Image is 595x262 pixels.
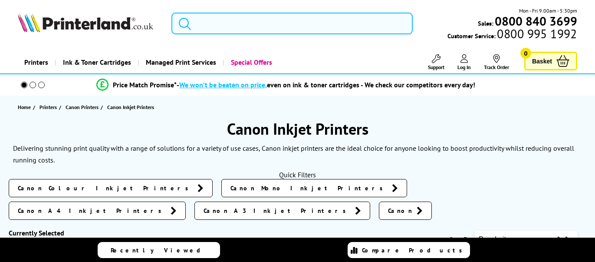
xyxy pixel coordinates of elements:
[111,246,209,254] span: Recently Viewed
[428,64,444,70] span: Support
[493,17,577,25] a: 0800 840 3699
[388,206,412,215] span: Canon
[18,13,161,34] a: Printerland Logo
[63,51,131,73] span: Ink & Toner Cartridges
[457,64,471,70] span: Log In
[447,30,577,40] span: Customer Service:
[107,104,154,110] span: Canon Inkjet Printers
[221,179,407,197] a: Canon Mono Inkjet Printers
[362,246,467,254] span: Compare Products
[524,52,577,70] a: Basket 0
[98,242,220,258] a: Recently Viewed
[55,51,138,73] a: Ink & Toner Cartridges
[484,54,509,70] a: Track Order
[194,202,370,220] a: Canon A3 Inkjet Printers
[478,19,493,27] span: Sales:
[66,103,99,112] span: Canon Printers
[496,30,577,38] span: 0800 995 1992
[18,13,153,32] img: Printerland Logo
[428,54,444,70] a: Support
[348,242,470,258] a: Compare Products
[66,103,101,112] a: Canon Printers
[18,206,166,215] span: Canon A4 Inkjet Printers
[9,229,135,237] div: Currently Selected
[223,51,279,73] a: Special Offers
[495,13,577,29] b: 0800 840 3699
[177,80,475,89] div: - even on ink & toner cartridges - We check our competitors every day!
[230,184,388,192] span: Canon Mono Inkjet Printers
[457,54,471,70] a: Log In
[532,55,552,67] span: Basket
[9,179,213,197] a: Canon Colour Inkjet Printers
[39,103,57,112] span: Printers
[4,77,567,93] li: modal_Promise
[13,144,574,164] p: Delivering stunning print quality with a range of solutions for a variety of use cases, Canon ink...
[519,7,577,15] span: Mon - Fri 9:00am - 5:30pm
[9,170,586,179] div: Quick Filters
[18,51,55,73] a: Printers
[9,119,586,139] h1: Canon Inkjet Printers
[379,202,432,220] a: Canon
[449,235,473,244] span: Sort By:
[204,206,351,215] span: Canon A3 Inkjet Printers
[9,202,186,220] a: Canon A4 Inkjet Printers
[18,184,193,192] span: Canon Colour Inkjet Printers
[179,80,267,89] span: We won’t be beaten on price,
[138,51,223,73] a: Managed Print Services
[39,103,59,112] a: Printers
[113,80,177,89] span: Price Match Promise*
[520,48,531,59] span: 0
[18,103,33,112] a: Home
